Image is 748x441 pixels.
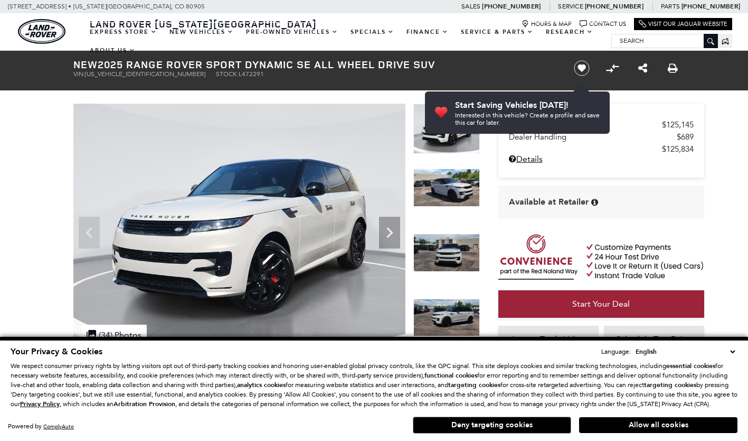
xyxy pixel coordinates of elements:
span: Dealer Handling [509,132,677,142]
a: Service & Parts [455,23,539,41]
span: L472291 [239,70,264,78]
span: Parts [661,3,680,10]
img: New 2025 Borasco Grey LAND ROVER Dynamic SE image 2 [413,169,480,207]
a: About Us [83,41,141,60]
span: [US_VEHICLE_IDENTIFICATION_NUMBER] [85,70,205,78]
span: Stock: [216,70,239,78]
a: Instant Trade Value [498,326,599,353]
a: ComplyAuto [43,423,74,430]
strong: analytics cookies [237,381,286,389]
a: land-rover [18,19,65,44]
a: Privacy Policy [20,400,60,408]
img: Land Rover [18,19,65,44]
span: MSRP [509,120,662,130]
button: Save vehicle [570,60,593,77]
a: New Vehicles [163,23,240,41]
a: [PHONE_NUMBER] [482,2,541,11]
a: [PHONE_NUMBER] [681,2,740,11]
a: [PHONE_NUMBER] [585,2,643,11]
a: Schedule Test Drive [604,326,704,353]
a: Land Rover [US_STATE][GEOGRAPHIC_DATA] [83,17,323,30]
a: MSRP $125,145 [509,120,694,130]
a: Details [509,154,694,164]
span: Start Your Deal [572,299,630,309]
a: [STREET_ADDRESS] • [US_STATE][GEOGRAPHIC_DATA], CO 80905 [8,3,205,10]
span: Sales [461,3,480,10]
a: Start Your Deal [498,290,704,318]
p: We respect consumer privacy rights by letting visitors opt out of third-party tracking cookies an... [11,361,737,409]
u: Privacy Policy [20,400,60,408]
a: Finance [400,23,455,41]
span: Available at Retailer [509,196,589,208]
span: Instant Trade Value [512,334,584,344]
a: Pre-Owned Vehicles [240,23,344,41]
img: New 2025 Borasco Grey LAND ROVER Dynamic SE image 3 [413,234,480,272]
strong: functional cookies [424,371,477,380]
a: Contact Us [580,20,626,28]
strong: targeting cookies [644,381,696,389]
span: $125,834 [662,144,694,154]
div: (34) Photos [81,325,147,345]
strong: targeting cookies [448,381,500,389]
select: Language Select [633,346,737,357]
a: Research [539,23,599,41]
div: Powered by [8,423,74,430]
strong: Arbitration Provision [113,400,175,408]
strong: essential cookies [666,362,715,370]
span: Your Privacy & Cookies [11,346,102,357]
div: Language: [601,348,631,355]
a: Specials [344,23,400,41]
span: Land Rover [US_STATE][GEOGRAPHIC_DATA] [90,17,317,30]
a: EXPRESS STORE [83,23,163,41]
span: $689 [677,132,694,142]
nav: Main Navigation [83,23,611,60]
button: Allow all cookies [579,417,737,433]
img: New 2025 Borasco Grey LAND ROVER Dynamic SE image 4 [413,299,480,337]
a: Print this New 2025 Range Rover Sport Dynamic SE All Wheel Drive SUV [668,62,678,75]
a: Share this New 2025 Range Rover Sport Dynamic SE All Wheel Drive SUV [638,62,647,75]
h1: 2025 Range Rover Sport Dynamic SE All Wheel Drive SUV [73,59,556,70]
a: Hours & Map [522,20,572,28]
a: Visit Our Jaguar Website [639,20,727,28]
button: Deny targeting cookies [413,417,571,434]
div: Next [379,217,400,249]
span: Service [558,3,583,10]
span: $125,145 [662,120,694,130]
button: Compare vehicle [604,60,620,76]
div: Vehicle is in stock and ready for immediate delivery. Due to demand, availability is subject to c... [591,198,598,206]
input: Search [612,34,717,47]
a: $125,834 [509,144,694,154]
span: VIN: [73,70,85,78]
span: Schedule Test Drive [616,334,692,344]
img: New 2025 Borasco Grey LAND ROVER Dynamic SE image 1 [73,104,405,353]
img: New 2025 Borasco Grey LAND ROVER Dynamic SE image 1 [413,104,480,154]
strong: New [73,57,98,71]
a: Dealer Handling $689 [509,132,694,142]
